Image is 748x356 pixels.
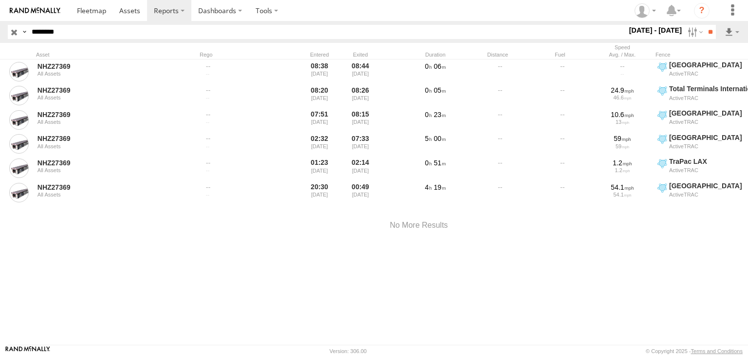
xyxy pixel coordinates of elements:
span: 05 [434,86,446,94]
div: 54.1 [595,192,650,198]
div: 10.6 [595,110,650,119]
div: 24.9 [595,86,650,95]
div: 01:23 [DATE] [301,157,338,179]
a: NHZ27369 [37,134,171,143]
div: 59 [595,134,650,143]
div: Distance [468,51,527,58]
div: 07:51 [DATE] [301,109,338,131]
div: 08:15 [DATE] [342,109,379,131]
span: 19 [434,183,446,191]
div: Exited [342,51,379,58]
span: 51 [434,159,446,167]
span: 00 [434,135,446,142]
span: 4 [425,183,432,191]
div: 08:20 [DATE] [301,84,338,107]
div: All Assets [37,95,171,100]
div: All Assets [37,192,171,198]
div: 1.2 [595,167,650,173]
span: 0 [425,62,432,70]
a: NHZ27369 [37,86,171,95]
span: 0 [425,111,432,119]
span: 0 [425,159,432,167]
div: Rego [200,51,297,58]
a: Terms and Conditions [691,348,743,354]
div: All Assets [37,167,171,173]
span: 0 [425,86,432,94]
div: Duration [406,51,465,58]
div: 54.1 [595,183,650,192]
span: 23 [434,111,446,119]
div: 08:38 [DATE] [301,60,338,83]
label: Export results as... [724,25,740,39]
label: Search Filter Options [684,25,705,39]
div: 46.6 [595,95,650,100]
div: Fuel [531,51,589,58]
div: Version: 306.00 [330,348,367,354]
label: Search Query [20,25,28,39]
div: 07:33 [DATE] [342,133,379,156]
a: NHZ27369 [37,158,171,167]
div: Entered [301,51,338,58]
div: © Copyright 2025 - [646,348,743,354]
div: Asset [36,51,172,58]
i: ? [694,3,710,19]
a: NHZ27369 [37,62,171,71]
img: rand-logo.svg [10,7,60,14]
span: 5 [425,135,432,142]
div: All Assets [37,71,171,77]
a: Visit our Website [5,346,50,356]
div: All Assets [37,143,171,149]
a: NHZ27369 [37,110,171,119]
div: 08:44 [DATE] [342,60,379,83]
div: 20:30 [DATE] [301,181,338,204]
div: 13 [595,119,650,125]
div: 1.2 [595,158,650,167]
div: 02:14 [DATE] [342,157,379,179]
div: 02:32 [DATE] [301,133,338,156]
div: All Assets [37,119,171,125]
div: 00:49 [DATE] [342,181,379,204]
div: 59 [595,143,650,149]
div: Zulema McIntosch [631,3,659,18]
label: [DATE] - [DATE] [627,25,684,36]
div: 08:26 [DATE] [342,84,379,107]
span: 06 [434,62,446,70]
a: NHZ27369 [37,183,171,192]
